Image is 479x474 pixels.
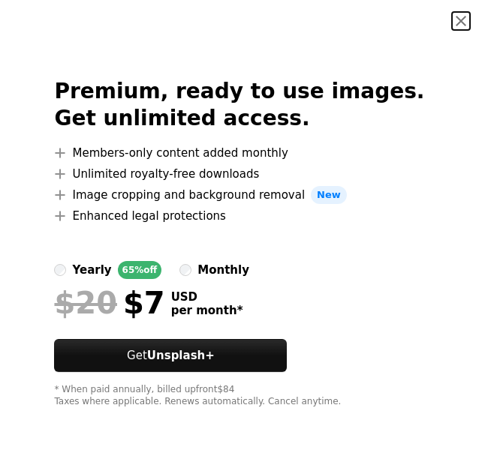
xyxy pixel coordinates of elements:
[147,349,215,362] strong: Unsplash+
[118,261,162,279] div: 65% off
[54,144,424,162] li: Members-only content added monthly
[54,207,424,225] li: Enhanced legal protections
[54,186,424,204] li: Image cropping and background removal
[171,304,243,317] span: per month *
[179,264,191,276] input: monthly
[54,165,424,183] li: Unlimited royalty-free downloads
[54,264,66,276] input: yearly65%off
[54,285,164,321] div: $7
[54,78,424,132] h2: Premium, ready to use images. Get unlimited access.
[54,285,117,321] span: $20
[171,290,243,304] span: USD
[54,339,287,372] button: GetUnsplash+
[72,261,111,279] div: yearly
[311,186,347,204] span: New
[54,384,424,408] div: * When paid annually, billed upfront $84 Taxes where applicable. Renews automatically. Cancel any...
[197,261,249,279] div: monthly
